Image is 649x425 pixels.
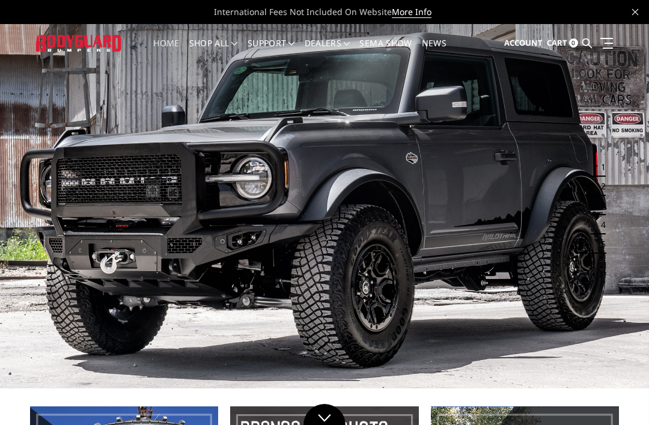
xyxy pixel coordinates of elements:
[547,27,578,60] a: Cart 0
[305,39,350,63] a: Dealers
[189,39,238,63] a: shop all
[422,39,446,63] a: News
[594,177,606,196] button: 2 of 5
[569,38,578,47] span: 0
[594,157,606,177] button: 1 of 5
[248,39,295,63] a: Support
[594,196,606,215] button: 3 of 5
[36,35,122,52] img: BODYGUARD BUMPERS
[359,39,412,63] a: SEMA Show
[594,215,606,234] button: 4 of 5
[153,39,179,63] a: Home
[392,6,431,18] a: More Info
[504,27,543,60] a: Account
[547,37,567,48] span: Cart
[594,234,606,254] button: 5 of 5
[303,404,346,425] a: Click to Down
[504,37,543,48] span: Account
